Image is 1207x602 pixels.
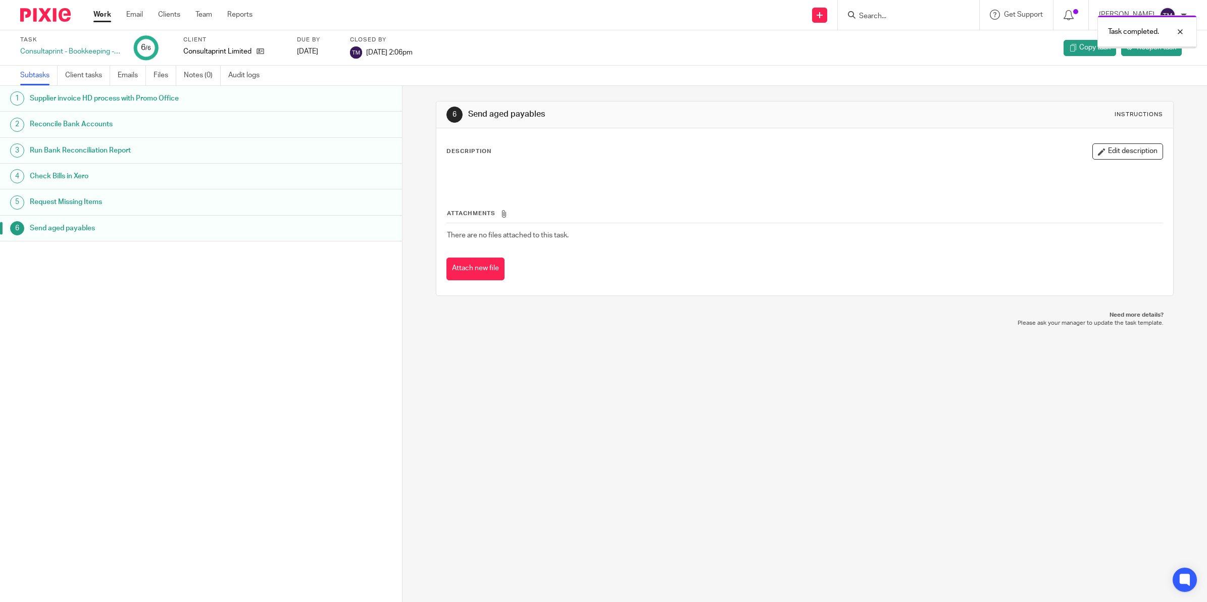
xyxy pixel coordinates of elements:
h1: Reconcile Bank Accounts [30,117,271,132]
div: 4 [10,169,24,183]
a: Audit logs [228,66,267,85]
div: 6 [446,107,463,123]
h1: Check Bills in Xero [30,169,271,184]
label: Closed by [350,36,413,44]
p: Consultaprint Limited [183,46,252,57]
img: svg%3E [1160,7,1176,23]
img: svg%3E [350,46,362,59]
a: Team [195,10,212,20]
h1: Request Missing Items [30,194,271,210]
img: Pixie [20,8,71,22]
div: 3 [10,143,24,158]
div: 6 [141,42,151,54]
span: Attachments [447,211,495,216]
h1: Send aged payables [468,109,826,120]
label: Due by [297,36,337,44]
a: Clients [158,10,180,20]
a: Client tasks [65,66,110,85]
a: Reports [227,10,253,20]
div: Instructions [1115,111,1163,119]
small: /6 [145,45,151,51]
div: 5 [10,195,24,210]
a: Subtasks [20,66,58,85]
p: Description [446,147,491,156]
div: 2 [10,118,24,132]
h1: Send aged payables [30,221,271,236]
div: 1 [10,91,24,106]
label: Task [20,36,121,44]
button: Attach new file [446,258,505,280]
a: Work [93,10,111,20]
div: [DATE] [297,46,337,57]
a: Emails [118,66,146,85]
button: Edit description [1092,143,1163,160]
div: Consultaprint - Bookkeeping - [DATE] [20,46,121,57]
h1: Run Bank Reconciliation Report [30,143,271,158]
p: Please ask your manager to update the task template. [446,319,1164,327]
span: There are no files attached to this task. [447,232,569,239]
a: Notes (0) [184,66,221,85]
div: 6 [10,221,24,235]
h1: Supplier invoice HD process with Promo Office [30,91,271,106]
a: Email [126,10,143,20]
span: [DATE] 2:06pm [366,48,413,56]
label: Client [183,36,284,44]
p: Task completed. [1108,27,1159,37]
a: Files [154,66,176,85]
p: Need more details? [446,311,1164,319]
